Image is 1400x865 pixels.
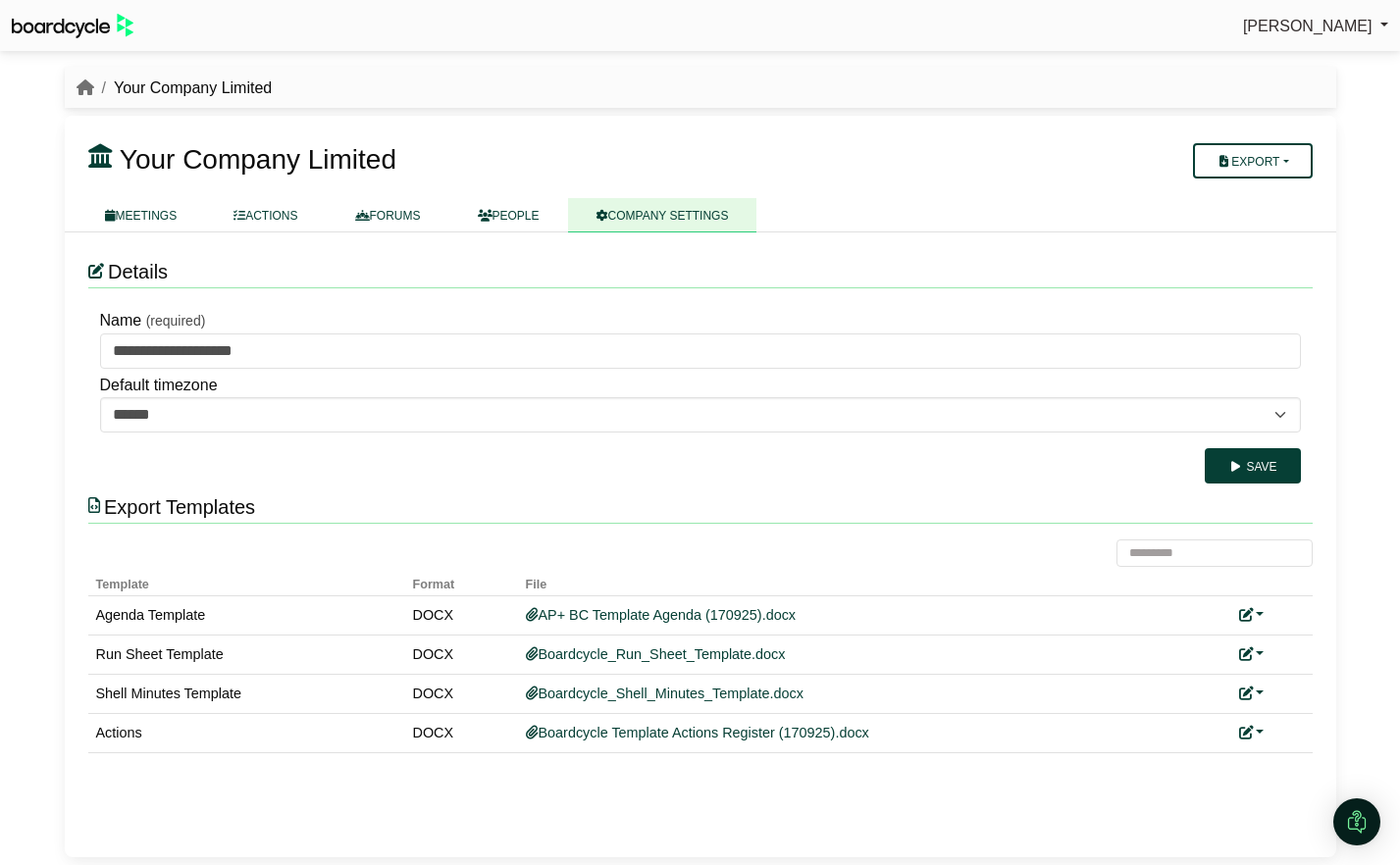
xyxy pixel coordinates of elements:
td: DOCX [405,595,518,635]
button: Save [1205,448,1300,483]
a: COMPANY SETTINGS [568,198,757,232]
a: AP+ BC Template Agenda (170925).docx [526,607,797,623]
td: DOCX [405,635,518,674]
td: Agenda Template [88,595,405,635]
span: Your Company Limited [120,144,396,175]
td: DOCX [405,674,518,713]
span: [PERSON_NAME] [1243,18,1373,34]
a: Boardcycle_Run_Sheet_Template.docx [526,646,786,662]
td: Shell Minutes Template [88,674,405,713]
th: Template [88,567,405,595]
small: (required) [146,313,206,329]
th: Format [405,567,518,595]
span: Export Templates [104,496,255,518]
td: Run Sheet Template [88,635,405,674]
a: MEETINGS [77,198,206,232]
span: Details [108,261,168,282]
label: Default timezone [100,373,218,398]
td: DOCX [405,713,518,752]
a: ACTIONS [205,198,326,232]
a: [PERSON_NAME] [1243,14,1388,39]
a: PEOPLE [449,198,568,232]
td: Actions [88,713,405,752]
label: Name [100,308,142,333]
a: Boardcycle Template Actions Register (170925).docx [526,725,869,740]
a: Boardcycle_Shell_Minutes_Template.docx [526,686,804,701]
div: Open Intercom Messenger [1333,798,1380,845]
li: Your Company Limited [94,76,273,101]
a: FORUMS [327,198,449,232]
button: Export [1193,143,1312,178]
nav: breadcrumb [77,76,273,101]
th: File [518,567,1231,595]
img: BoardcycleBlackGreen-aaafeed430059cb809a45853b8cf6d952af9d84e6e89e1f1685b34bfd5cb7d64.svg [12,14,133,38]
